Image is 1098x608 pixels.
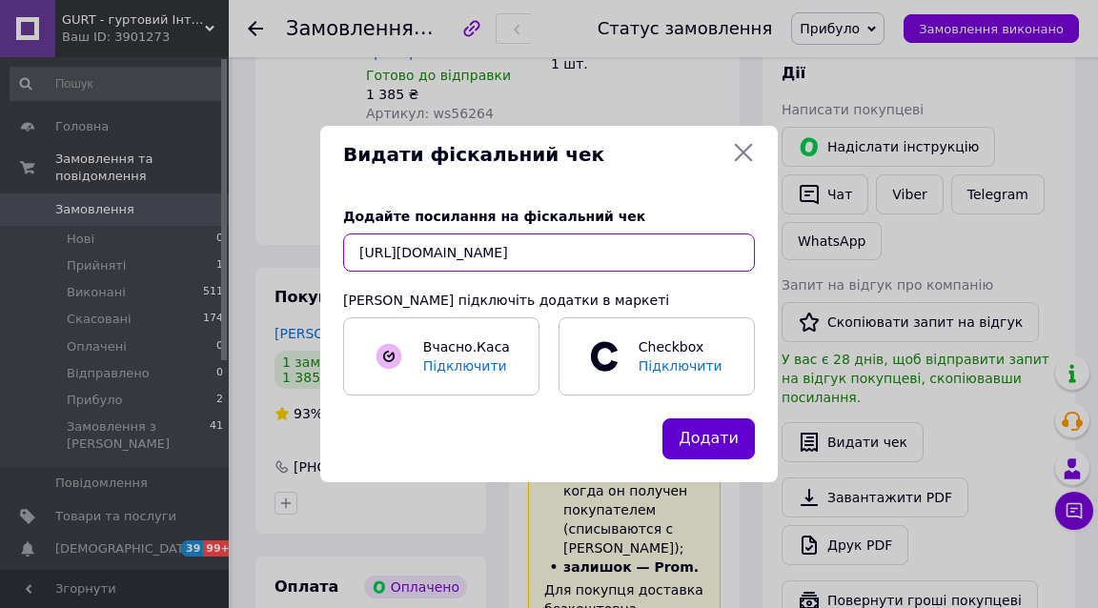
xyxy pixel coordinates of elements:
input: URL чека [343,233,755,272]
span: Підключити [639,358,722,374]
span: Вчасно.Каса [423,339,510,355]
button: Додати [662,418,755,459]
div: [PERSON_NAME] підключіть додатки в маркеті [343,291,755,310]
span: Підключити [423,358,507,374]
span: Видати фіскальний чек [343,141,724,169]
span: Додайте посилання на фіскальний чек [343,209,645,224]
a: CheckboxПідключити [559,317,755,395]
a: Вчасно.КасаПідключити [343,317,539,395]
span: Checkbox [629,337,734,375]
